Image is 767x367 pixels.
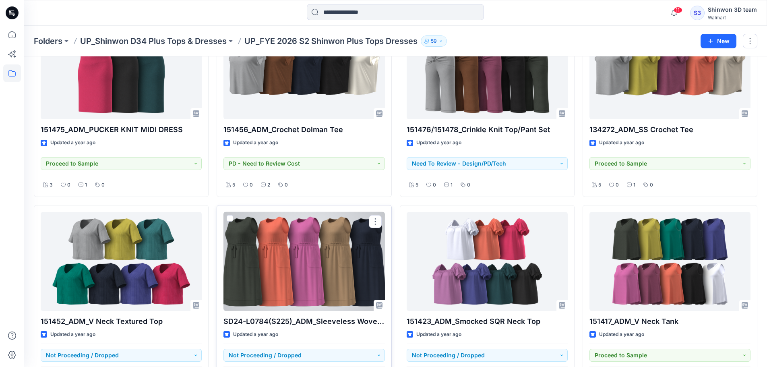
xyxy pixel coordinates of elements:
div: Shinwon 3D team [708,5,757,15]
p: 151475_ADM_PUCKER KNIT MIDI DRESS [41,124,202,135]
p: 151417_ADM_V Neck Tank [589,316,750,327]
a: 151475_ADM_PUCKER KNIT MIDI DRESS [41,20,202,120]
a: 151423_ADM_Smocked SQR Neck Top [407,212,568,311]
p: Updated a year ago [599,330,644,339]
p: 2 [267,181,270,189]
button: New [701,34,736,48]
p: SD24-L0784(S225)_ADM_Sleeveless Woven Mix Dress [223,316,385,327]
p: 1 [451,181,453,189]
p: 1 [85,181,87,189]
button: 59 [421,35,447,47]
p: 151476/151478_Crinkle Knit Top/Pant Set [407,124,568,135]
p: 1 [633,181,635,189]
p: Updated a year ago [50,139,95,147]
p: 151452_ADM_V Neck Textured Top [41,316,202,327]
p: 5 [416,181,418,189]
a: SD24-L0784(S225)_ADM_Sleeveless Woven Mix Dress [223,212,385,311]
p: 59 [431,37,437,46]
a: 151456_ADM_Crochet Dolman Tee [223,20,385,120]
p: 0 [101,181,105,189]
a: Folders [34,35,62,47]
p: Updated a year ago [599,139,644,147]
p: 3 [50,181,53,189]
div: Walmart [708,15,757,21]
p: 5 [232,181,235,189]
p: 0 [250,181,253,189]
p: Updated a year ago [50,330,95,339]
div: S3 [690,6,705,20]
p: 0 [285,181,288,189]
p: 134272_ADM_SS Crochet Tee [589,124,750,135]
p: Updated a year ago [233,139,278,147]
p: 0 [616,181,619,189]
a: UP_Shinwon D34 Plus Tops & Dresses [80,35,227,47]
p: 5 [598,181,601,189]
p: UP_FYE 2026 S2 Shinwon Plus Tops Dresses [244,35,418,47]
a: 151417_ADM_V Neck Tank [589,212,750,311]
p: Updated a year ago [416,139,461,147]
p: Updated a year ago [416,330,461,339]
a: 151476/151478_Crinkle Knit Top/Pant Set [407,20,568,120]
p: 0 [467,181,470,189]
p: Updated a year ago [233,330,278,339]
a: 151452_ADM_V Neck Textured Top [41,212,202,311]
span: 11 [674,7,682,13]
p: 0 [650,181,653,189]
p: 151456_ADM_Crochet Dolman Tee [223,124,385,135]
p: 0 [67,181,70,189]
a: 134272_ADM_SS Crochet Tee [589,20,750,120]
p: 0 [433,181,436,189]
p: 151423_ADM_Smocked SQR Neck Top [407,316,568,327]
